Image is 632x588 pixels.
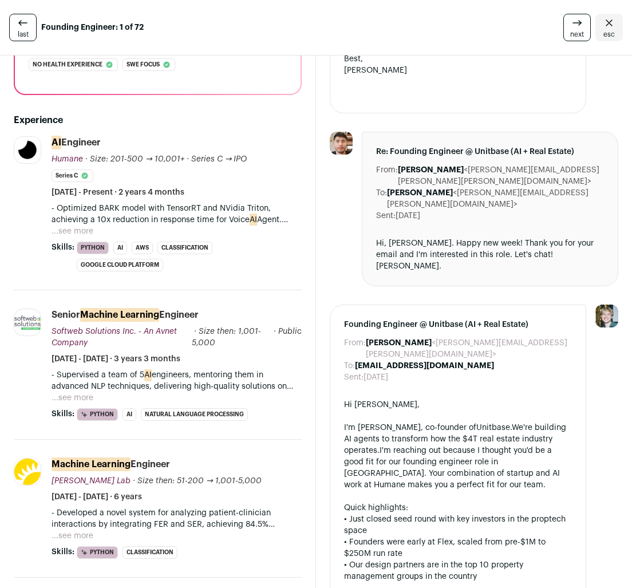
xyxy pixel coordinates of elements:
[141,408,248,421] li: Natural Language Processing
[18,30,29,39] span: last
[52,408,74,420] span: Skills:
[14,113,302,127] h2: Experience
[344,559,572,582] div: • Our design partners are in the top 10 property management groups in the country
[376,187,387,210] dt: To:
[52,392,93,404] button: ...see more
[144,369,152,381] mark: AI
[344,502,572,514] div: Quick highlights:
[14,137,41,163] img: 0ff592683accd53243588ae4b1038550be7dcf1d423a8ca69364551e1f7b2d72.jpg
[398,166,464,174] b: [PERSON_NAME]
[52,458,170,471] div: Engineer
[52,242,74,253] span: Skills:
[366,337,572,360] dd: <[PERSON_NAME][EMAIL_ADDRESS][PERSON_NAME][DOMAIN_NAME]>
[355,362,494,370] b: [EMAIL_ADDRESS][DOMAIN_NAME]
[344,372,364,383] dt: Sent:
[52,155,83,163] span: Humane
[52,507,302,530] p: - Developed a novel system for analyzing patient-clinician interactions by integrating FER and SE...
[595,14,623,41] a: Close
[376,238,604,272] div: Hi, [PERSON_NAME]. Happy new week! Thank you for your email and I'm interested in this role. Let'...
[344,360,355,372] dt: To:
[364,372,388,383] dd: [DATE]
[187,153,189,165] span: ·
[132,242,153,254] li: AWS
[570,30,584,39] span: next
[77,259,163,271] li: Google Cloud Platform
[77,546,118,559] li: Python
[33,59,102,70] span: No health experience
[157,242,212,254] li: Classification
[344,53,572,65] div: Best,
[366,339,432,347] b: [PERSON_NAME]
[133,477,262,485] span: · Size then: 51-200 → 1,001-5,000
[344,65,572,76] div: [PERSON_NAME]
[52,309,199,321] div: Senior Engineer
[85,155,184,163] span: · Size: 201-500 → 10,001+
[52,136,101,149] div: Engineer
[396,210,420,222] dd: [DATE]
[376,146,604,157] span: Re: Founding Engineer @ Unitbase (AI + Real Estate)
[250,214,257,226] mark: AI
[278,327,302,336] span: Public
[52,226,93,237] button: ...see more
[191,155,247,163] span: Series C → IPO
[344,536,572,559] div: • Founders were early at Flex, scaled from pre-$1M to $250M run rate
[376,210,396,222] dt: Sent:
[127,59,160,70] span: Swe focus
[330,132,353,155] img: dff74654e07ba9411c794363becca64a65876dc4cc739cfc5eb3055be26e271c.jpg
[344,319,572,330] span: Founding Engineer @ Unitbase (AI + Real Estate)
[52,353,180,365] span: [DATE] - [DATE] · 3 years 3 months
[52,491,142,503] span: [DATE] - [DATE] · 6 years
[52,457,131,471] mark: Machine Learning
[387,187,604,210] dd: <[PERSON_NAME][EMAIL_ADDRESS][PERSON_NAME][DOMAIN_NAME]>
[52,327,177,347] span: Softweb Solutions Inc. - An Avnet Company
[192,327,261,347] span: · Size then: 1,001-5,000
[123,546,177,559] li: Classification
[344,337,366,360] dt: From:
[274,326,276,349] span: ·
[376,164,398,187] dt: From:
[52,369,302,392] p: - Supervised a team of 5 engineers, mentoring them in advanced NLP techniques, delivering high-qu...
[476,424,510,432] a: Unitbase
[14,459,41,485] img: 3f940a3adcbfd0019b4dce9d24ce9ffca7d6cf7d85939df94296c881d1b3b78d.jpg
[344,514,572,536] div: • Just closed seed round with key investors in the proptech space
[563,14,591,41] a: next
[113,242,127,254] li: AI
[9,14,37,41] a: last
[398,164,604,187] dd: <[PERSON_NAME][EMAIL_ADDRESS][PERSON_NAME][PERSON_NAME][DOMAIN_NAME]>
[387,189,453,197] b: [PERSON_NAME]
[595,305,618,327] img: 6494470-medium_jpg
[80,308,159,322] mark: Machine Learning
[41,22,144,33] strong: Founding Engineer: 1 of 72
[344,424,566,455] span: We're building AI agents to transform how the $4T real estate industry operates.
[52,136,61,149] mark: AI
[77,242,109,254] li: Python
[52,169,93,182] li: Series C
[52,187,184,198] span: [DATE] - Present · 2 years 4 months
[344,422,572,491] div: I'm [PERSON_NAME], co-founder of . I'm reaching out because I thought you'd be a good fit for our...
[52,477,131,485] span: [PERSON_NAME] Lab
[344,399,572,411] div: Hi [PERSON_NAME],
[603,30,615,39] span: esc
[123,408,136,421] li: AI
[52,530,93,542] button: ...see more
[14,315,41,330] img: 1f7bbb95d133913e22e5199670b670d3deb223e0e8a0c9975b41f0bd2e3e65ee.jpg
[52,546,74,558] span: Skills:
[77,408,118,421] li: Python
[52,203,302,226] p: - Optimized BARK model with TensorRT and NVidia Triton, achieving a 10x reduction in response tim...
